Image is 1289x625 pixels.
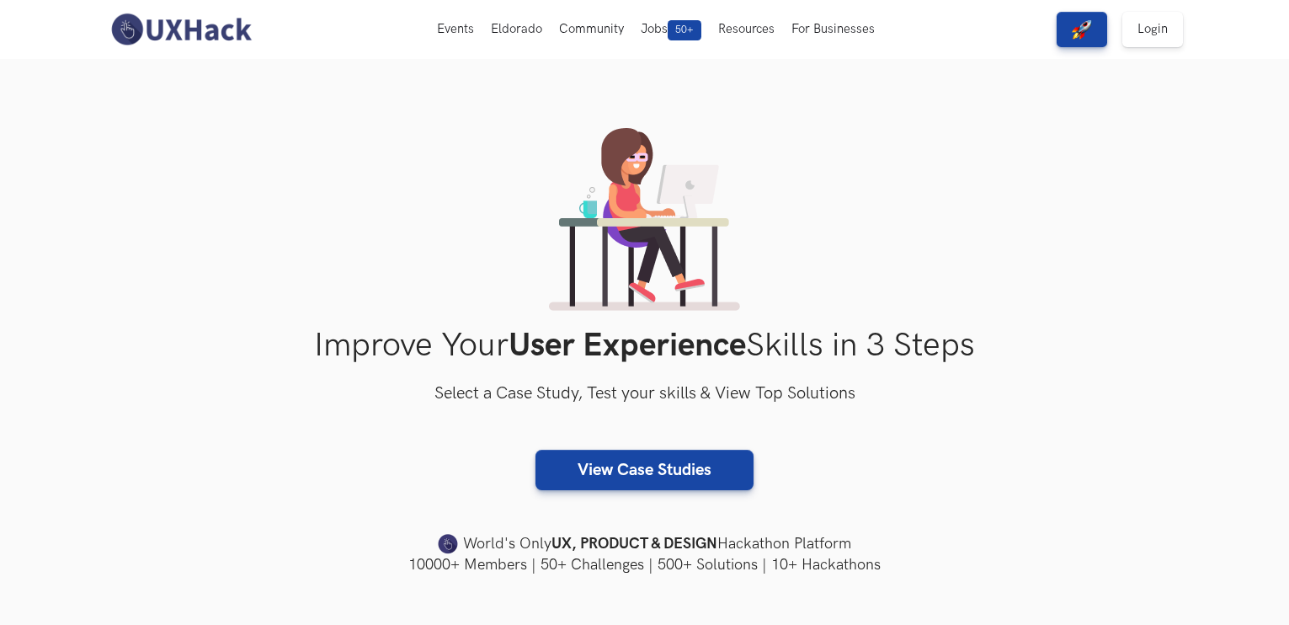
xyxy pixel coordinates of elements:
[438,533,458,555] img: uxhack-favicon-image.png
[509,326,746,366] strong: User Experience
[106,554,1184,575] h4: 10000+ Members | 50+ Challenges | 500+ Solutions | 10+ Hackathons
[535,450,754,490] a: View Case Studies
[106,12,256,47] img: UXHack-logo.png
[549,128,740,311] img: lady working on laptop
[1072,19,1092,40] img: rocket
[106,532,1184,556] h4: World's Only Hackathon Platform
[1122,12,1183,47] a: Login
[551,532,717,556] strong: UX, PRODUCT & DESIGN
[106,326,1184,366] h1: Improve Your Skills in 3 Steps
[668,20,701,40] span: 50+
[106,381,1184,408] h3: Select a Case Study, Test your skills & View Top Solutions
